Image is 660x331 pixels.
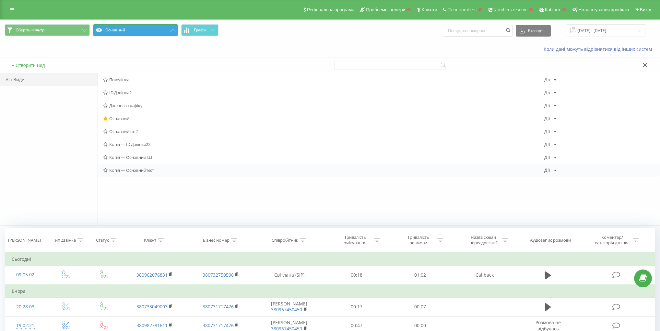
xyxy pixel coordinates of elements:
td: 01:02 [388,266,452,285]
a: 380731717476 [203,303,234,310]
span: Копія — Основний ШІ [103,155,544,160]
div: Усі Види [0,73,98,86]
span: Налаштування профілю [578,7,629,12]
button: + Створити Вид [10,62,47,68]
span: Numbers reserve [493,7,527,12]
button: Експорт [516,25,551,37]
span: Оберіть Фільтр [16,28,44,33]
button: Графік [181,24,218,36]
td: Callback [452,266,518,285]
td: 00:18 [325,266,388,285]
a: 380982781611 [136,322,168,328]
input: Пошук за номером [444,25,513,37]
span: Проблемні номери [366,7,405,12]
span: Копія — Основнийтест [103,168,544,172]
div: Дії [544,116,550,121]
div: 20:28:03 [12,301,39,313]
td: 00:17 [325,297,388,316]
div: [PERSON_NAME] [8,237,41,243]
div: Назва схеми переадресації [466,235,501,246]
div: Дії [544,129,550,134]
a: Коли дані можуть відрізнятися вiд інших систем [544,46,655,52]
div: Клієнт [144,237,156,243]
div: Тривалість розмови [401,235,436,246]
div: Дії [544,168,550,172]
div: Коментар/категорія дзвінка [593,235,631,246]
span: Clear numbers [447,7,477,12]
td: [PERSON_NAME] [254,297,325,316]
td: Вчора [5,285,655,298]
div: Аудіозапис розмови [530,237,571,243]
a: 380967450450 [271,306,302,313]
div: Тривалість очікування [338,235,372,246]
span: Графік [194,28,206,32]
div: 09:05:02 [12,269,39,281]
span: Реферальна програма [307,7,355,12]
span: Клієнти [421,7,437,12]
span: Основний сіп2 [103,129,544,134]
button: Закрити [641,62,650,69]
button: Основний [93,24,178,36]
div: Бізнес номер [203,237,230,243]
div: Дії [544,90,550,95]
div: Співробітник [272,237,298,243]
a: 380732750598 [203,272,234,278]
a: 380962076831 [136,272,168,278]
div: Тип дзвінка [53,237,76,243]
td: Сьогодні [5,253,655,266]
span: Джерела трафіку [103,103,544,108]
td: Світлана (SIP) [254,266,325,285]
button: Оберіть Фільтр [5,24,90,36]
span: Кабінет [545,7,561,12]
div: Дії [544,155,550,160]
a: 380733049003 [136,303,168,310]
span: ID Дзвінка2 [103,90,544,95]
span: Вихід [640,7,651,12]
div: Дії [544,142,550,147]
span: Поведінка [103,77,544,82]
span: Основний [103,116,544,121]
div: Дії [544,103,550,108]
div: Дії [544,77,550,82]
a: 380731717476 [203,322,234,328]
span: Копія — ID Дзвінка22 [103,142,544,147]
div: Статус [96,237,109,243]
td: 00:07 [388,297,452,316]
